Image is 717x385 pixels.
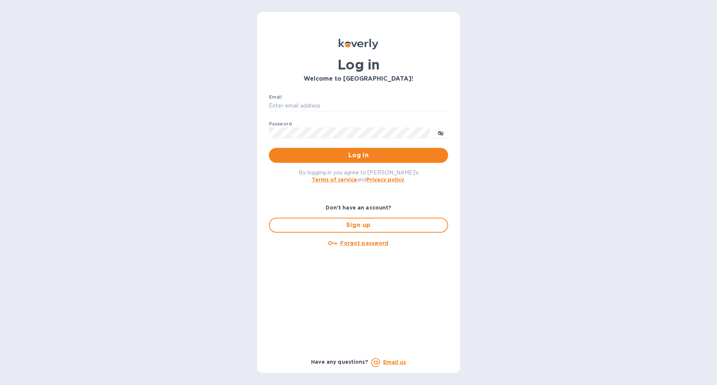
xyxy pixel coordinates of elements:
[312,177,357,183] a: Terms of service
[326,205,392,211] b: Don't have an account?
[269,218,448,233] button: Sign up
[276,221,441,230] span: Sign up
[269,57,448,72] h1: Log in
[433,125,448,140] button: toggle password visibility
[269,148,448,163] button: Log in
[299,170,419,183] span: By logging in you agree to [PERSON_NAME]'s and .
[269,100,448,112] input: Enter email address
[383,359,406,365] a: Email us
[340,240,388,246] u: Forgot password
[339,39,378,49] img: Koverly
[366,177,404,183] a: Privacy policy
[269,122,292,126] label: Password
[269,95,282,99] label: Email
[275,151,442,160] span: Log in
[269,75,448,83] h3: Welcome to [GEOGRAPHIC_DATA]!
[311,359,368,365] b: Have any questions?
